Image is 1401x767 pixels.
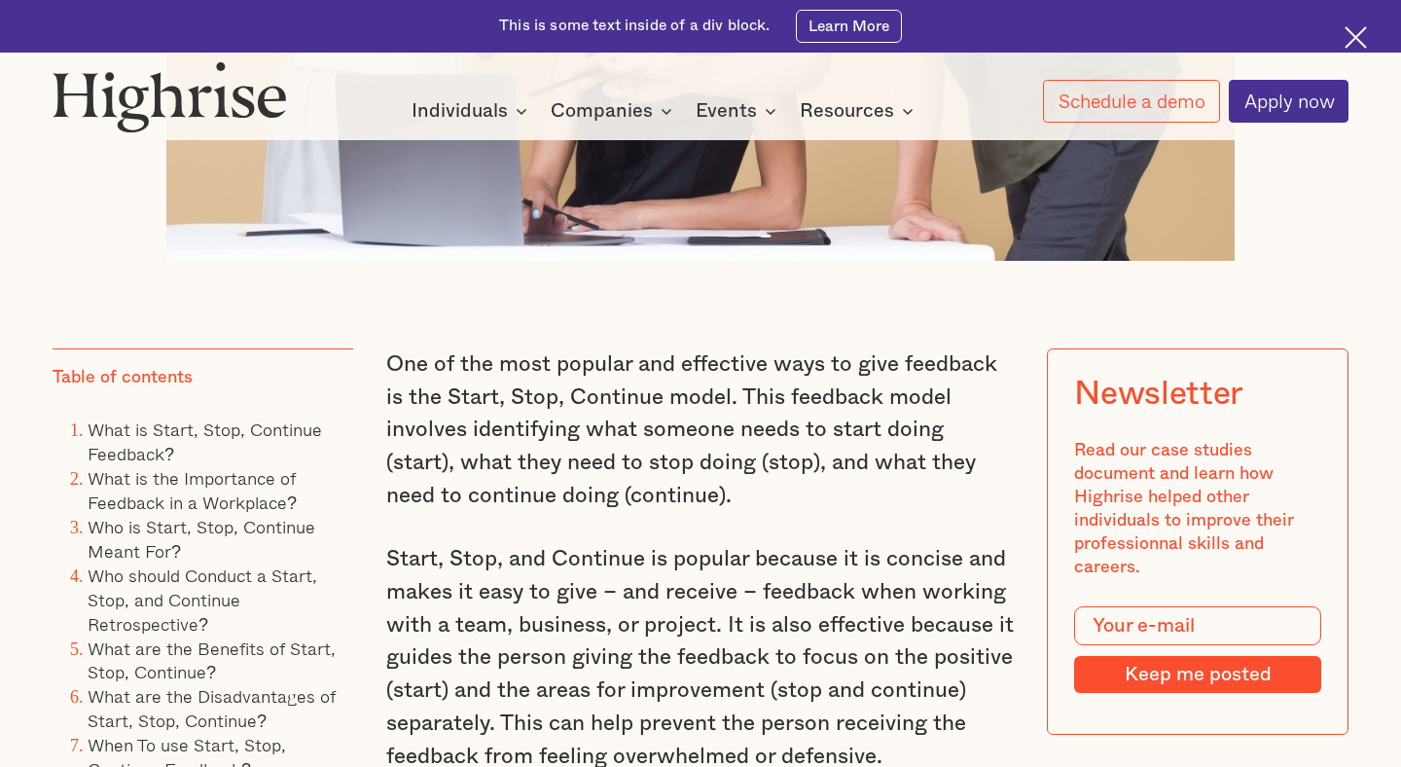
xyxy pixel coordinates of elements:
[1075,606,1321,694] form: Modal Form
[88,562,317,638] a: Who should Conduct a Start, Stop, and Continue Retrospective?
[796,10,901,44] a: Learn More
[88,416,322,467] a: What is Start, Stop, Continue Feedback?
[551,99,678,123] div: Companies
[53,61,287,132] img: Highrise logo
[1075,606,1321,646] input: Your e-mail
[412,99,533,123] div: Individuals
[386,348,1016,513] p: One of the most popular and effective ways to give feedback is the Start, Stop, Continue model. T...
[800,99,894,123] div: Resources
[88,635,336,686] a: What are the Benefits of Start, Stop, Continue?
[499,16,770,36] div: This is some text inside of a div block.
[551,99,653,123] div: Companies
[1345,26,1367,49] img: Cross icon
[1229,80,1348,123] a: Apply now
[53,367,193,390] div: Table of contents
[800,99,919,123] div: Resources
[88,682,336,734] a: What are the Disadvantages of Start, Stop, Continue?
[412,99,508,123] div: Individuals
[1075,656,1321,693] input: Keep me posted
[696,99,782,123] div: Events
[88,464,297,516] a: What is the Importance of Feedback in a Workplace?
[1075,376,1244,414] div: Newsletter
[1043,80,1219,123] a: Schedule a demo
[1075,440,1321,580] div: Read our case studies document and learn how Highrise helped other individuals to improve their p...
[696,99,757,123] div: Events
[88,513,315,565] a: Who is Start, Stop, Continue Meant For?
